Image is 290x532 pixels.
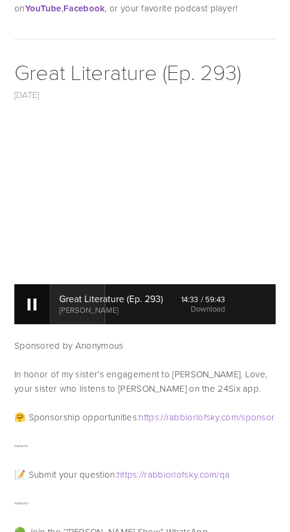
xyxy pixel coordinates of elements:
[14,410,276,425] p: 🤗 Sponsorship opportunities:
[219,411,221,423] span: .
[166,411,219,423] span: rabbiorlofsky
[139,411,274,423] a: https://rabbiorlofsky.com/sponsor
[159,411,166,423] span: ://
[14,57,241,86] a: Great Literature (Ep. 293)
[221,411,239,423] span: com
[191,303,225,314] a: Download
[139,411,159,423] span: https
[63,2,105,15] strong: Facebook
[14,439,276,453] p: ~~~
[117,468,138,481] span: https
[14,496,276,511] p: ~~~
[200,468,217,481] span: com
[241,411,274,423] span: sponsor
[117,468,230,481] a: https://rabbiorlofsky.com/qa
[219,468,230,481] span: qa
[137,468,144,481] span: ://
[14,468,276,482] p: 📝 Submit your question:
[14,88,39,101] a: [DATE]
[144,468,197,481] span: rabbiorlofsky
[25,2,62,15] strong: YouTube
[216,468,219,481] span: /
[63,2,105,14] a: Facebook
[239,411,241,423] span: /
[14,124,276,270] iframe: YouTube video player
[14,339,276,396] p: Sponsored by Anonymous In honor of my sister’s engagement to [PERSON_NAME]. Love, your sister who...
[25,2,62,14] a: YouTube
[197,468,199,481] span: .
